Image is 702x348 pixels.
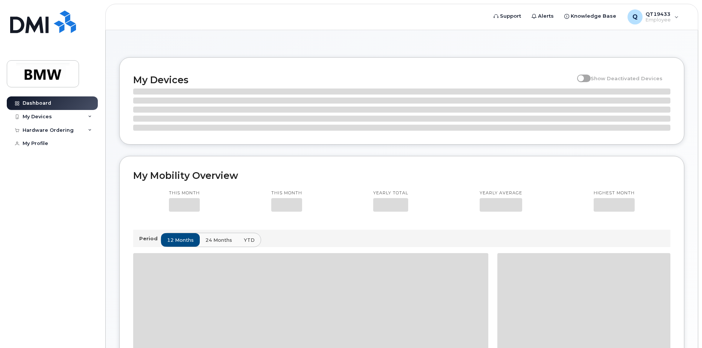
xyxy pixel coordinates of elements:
[169,190,200,196] p: This month
[480,190,522,196] p: Yearly average
[133,74,573,85] h2: My Devices
[271,190,302,196] p: This month
[133,170,670,181] h2: My Mobility Overview
[594,190,635,196] p: Highest month
[577,71,583,77] input: Show Deactivated Devices
[373,190,408,196] p: Yearly total
[591,75,662,81] span: Show Deactivated Devices
[205,237,232,244] span: 24 months
[244,237,255,244] span: YTD
[139,235,161,242] p: Period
